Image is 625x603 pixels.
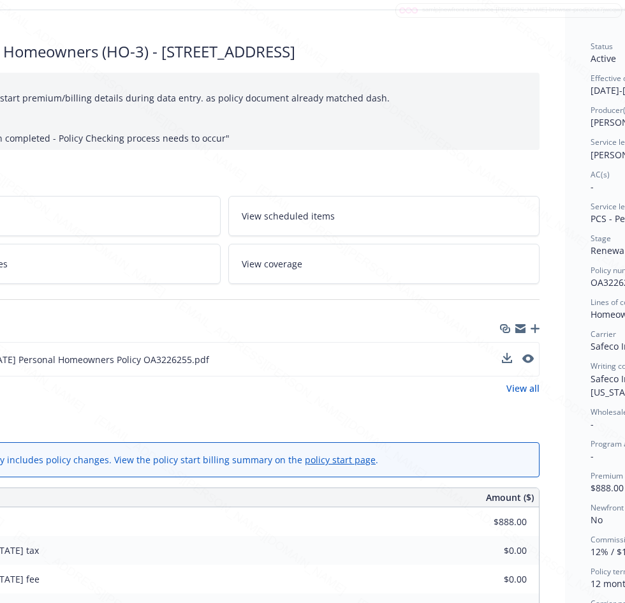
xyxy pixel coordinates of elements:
[522,353,534,366] button: preview file
[591,52,616,64] span: Active
[305,454,376,466] a: policy start page
[591,514,603,526] span: No
[506,382,540,395] a: View all
[591,418,594,430] span: -
[502,353,512,366] button: download file
[522,354,534,363] button: preview file
[228,196,540,236] a: View scheduled items
[452,570,534,589] input: 0.00
[242,209,335,223] span: View scheduled items
[452,512,534,532] input: 0.00
[242,257,302,271] span: View coverage
[591,169,610,180] span: AC(s)
[591,233,611,244] span: Stage
[591,470,623,481] span: Premium
[591,41,613,52] span: Status
[486,491,534,504] span: Amount ($)
[502,353,512,363] button: download file
[452,541,534,560] input: 0.00
[591,329,616,339] span: Carrier
[591,450,594,462] span: -
[228,244,540,284] a: View coverage
[591,181,594,193] span: -
[591,482,624,494] span: $888.00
